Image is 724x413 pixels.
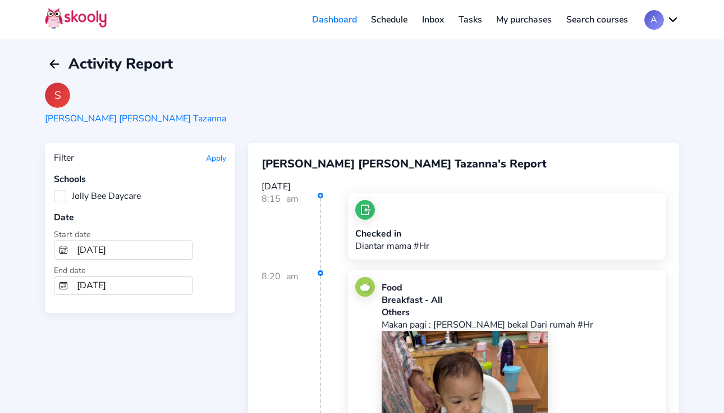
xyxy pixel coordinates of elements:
[45,55,64,74] button: arrow back outline
[68,54,173,74] span: Activity Report
[364,11,415,29] a: Schedule
[382,319,658,331] p: Makan pagi : [PERSON_NAME] bekal Dari rumah #Hr
[382,282,658,294] div: Food
[415,11,451,29] a: Inbox
[54,265,86,276] span: End date
[48,57,61,71] ion-icon: arrow back outline
[355,200,375,220] img: checkin.jpg
[54,190,141,202] label: Jolly Bee Daycare
[72,241,192,259] input: From Date
[644,10,679,30] button: Achevron down outline
[559,11,635,29] a: Search courses
[451,11,489,29] a: Tasks
[262,156,547,171] span: [PERSON_NAME] [PERSON_NAME] Tazanna's Report
[286,193,299,269] div: am
[382,294,658,306] div: Breakfast - All
[206,153,226,164] button: Apply
[262,193,321,269] div: 8:15
[355,277,375,297] img: food.jpg
[382,306,658,319] div: Others
[54,211,226,224] div: Date
[45,7,107,29] img: Skooly
[54,229,91,240] span: Start date
[45,83,70,108] div: S
[54,173,226,185] div: Schools
[355,228,429,240] div: Checked in
[59,281,68,290] ion-icon: calendar outline
[59,246,68,255] ion-icon: calendar outline
[305,11,364,29] a: Dashboard
[54,277,72,295] button: calendar outline
[54,152,74,164] div: Filter
[45,112,226,125] div: [PERSON_NAME] [PERSON_NAME] Tazanna
[489,11,559,29] a: My purchases
[72,277,192,295] input: To Date
[355,240,429,252] p: Diantar mama #Hr
[54,241,72,259] button: calendar outline
[262,180,666,193] div: [DATE]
